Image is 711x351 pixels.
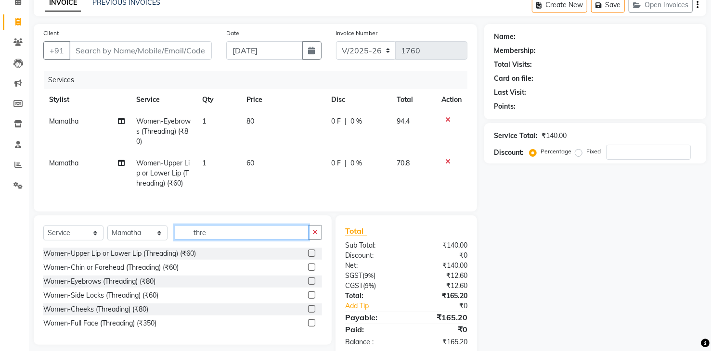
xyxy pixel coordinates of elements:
span: 1 [202,159,206,167]
label: Date [226,29,239,38]
span: | [345,116,347,126]
div: ₹165.20 [406,337,475,347]
div: Last Visit: [494,88,526,98]
span: Mamatha [49,117,78,125]
span: 60 [246,159,254,167]
div: Payable: [338,312,406,323]
div: ( ) [338,281,406,291]
th: Action [436,89,467,111]
div: ₹12.60 [406,271,475,281]
div: Total: [338,291,406,301]
th: Qty [196,89,240,111]
span: 1 [202,117,206,125]
div: Paid: [338,324,406,335]
span: 80 [246,117,254,125]
span: 0 % [350,158,362,168]
span: | [345,158,347,168]
div: Sub Total: [338,240,406,251]
span: CGST [345,281,363,290]
div: ₹165.20 [406,291,475,301]
span: 9% [365,282,374,289]
div: ₹140.00 [542,131,567,141]
div: ₹0 [406,251,475,261]
th: Total [391,89,436,111]
div: Discount: [338,251,406,261]
span: 94.4 [397,117,410,125]
input: Search by Name/Mobile/Email/Code [69,41,212,60]
div: Women-Upper Lip or Lower Lip (Threading) (₹60) [43,249,196,259]
input: Search or Scan [175,225,309,240]
span: Mamatha [49,159,78,167]
th: Service [130,89,196,111]
label: Client [43,29,59,38]
div: Balance : [338,337,406,347]
div: Women-Cheeks (Threading) (₹80) [43,304,148,314]
label: Percentage [541,147,571,156]
div: Total Visits: [494,60,532,70]
a: Add Tip [338,301,418,311]
div: Women-Full Face (Threading) (₹350) [43,318,156,328]
div: Services [44,71,475,89]
div: ₹12.60 [406,281,475,291]
div: ( ) [338,271,406,281]
span: SGST [345,271,362,280]
label: Fixed [586,147,601,156]
div: ₹140.00 [406,261,475,271]
div: Card on file: [494,74,533,84]
label: Invoice Number [336,29,378,38]
span: 9% [364,272,374,279]
div: Women-Side Locks (Threading) (₹60) [43,290,158,301]
div: Membership: [494,46,536,56]
div: Net: [338,261,406,271]
th: Stylist [43,89,130,111]
div: ₹140.00 [406,240,475,251]
div: Name: [494,32,516,42]
span: Women-Eyebrows (Threading) (₹80) [136,117,191,146]
span: Women-Upper Lip or Lower Lip (Threading) (₹60) [136,159,190,188]
div: Service Total: [494,131,538,141]
span: 0 % [350,116,362,126]
div: ₹0 [406,324,475,335]
span: 0 F [331,158,341,168]
span: Total [345,226,367,236]
th: Disc [325,89,391,111]
div: Discount: [494,148,524,158]
div: ₹165.20 [406,312,475,323]
span: 70.8 [397,159,410,167]
div: Points: [494,101,516,112]
div: Women-Chin or Forehead (Threading) (₹60) [43,263,179,273]
div: ₹0 [418,301,475,311]
div: Women-Eyebrows (Threading) (₹80) [43,276,155,287]
span: 0 F [331,116,341,126]
button: +91 [43,41,70,60]
th: Price [241,89,325,111]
